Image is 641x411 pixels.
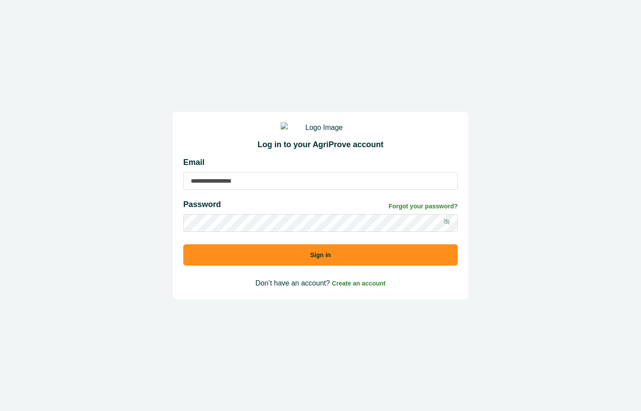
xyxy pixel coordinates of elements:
[183,199,221,211] p: Password
[332,279,386,287] a: Create an account
[389,202,458,211] a: Forgot your password?
[281,122,360,133] img: Logo Image
[183,244,458,266] button: Sign in
[183,278,458,289] p: Don’t have an account?
[183,140,458,150] h2: Log in to your AgriProve account
[183,157,458,168] p: Email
